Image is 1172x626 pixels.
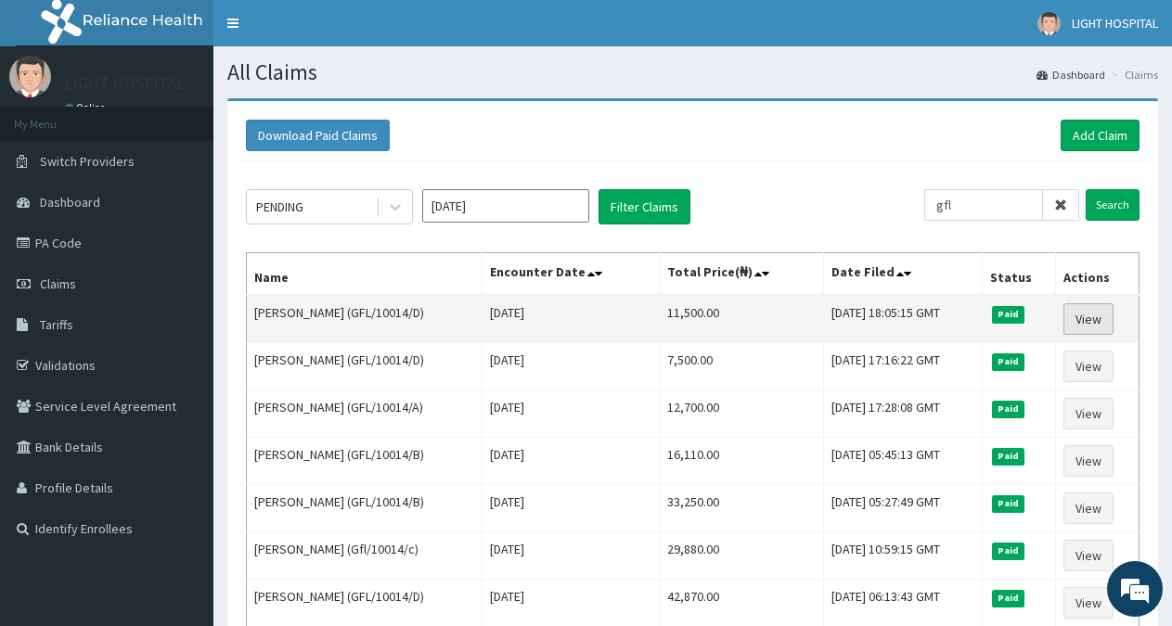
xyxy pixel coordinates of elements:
td: [PERSON_NAME] (GFL/10014/D) [247,343,483,390]
td: [DATE] [483,295,660,343]
span: Paid [992,448,1025,465]
td: 29,880.00 [660,532,824,580]
button: Filter Claims [599,189,690,224]
h1: All Claims [227,60,1158,84]
td: 7,500.00 [660,343,824,390]
span: Paid [992,353,1025,370]
a: Add Claim [1061,120,1140,151]
input: Search [1086,189,1140,221]
td: [PERSON_NAME] (GFL/10014/B) [247,485,483,532]
td: [PERSON_NAME] (GFL/10014/B) [247,438,483,485]
span: We're online! [108,192,256,379]
td: [DATE] 17:28:08 GMT [824,390,983,438]
button: Download Paid Claims [246,120,390,151]
td: 11,500.00 [660,295,824,343]
a: Online [65,101,109,114]
img: User Image [1037,12,1061,35]
td: [DATE] [483,485,660,532]
td: [DATE] [483,343,660,390]
span: Claims [40,275,76,292]
a: View [1063,492,1114,524]
a: View [1063,587,1114,619]
p: LIGHT HOSPITAL [65,75,186,92]
th: Date Filed [824,253,983,296]
td: [DATE] 18:05:15 GMT [824,295,983,343]
textarea: Type your message and hit 'Enter' [9,424,354,489]
li: Claims [1107,67,1158,83]
input: Select Month and Year [422,189,589,223]
td: [DATE] 05:45:13 GMT [824,438,983,485]
td: [DATE] 10:59:15 GMT [824,532,983,580]
span: LIGHT HOSPITAL [1072,15,1158,32]
span: Switch Providers [40,153,135,170]
td: [DATE] [483,532,660,580]
th: Total Price(₦) [660,253,824,296]
td: [DATE] [483,390,660,438]
td: 12,700.00 [660,390,824,438]
a: View [1063,398,1114,429]
th: Status [982,253,1055,296]
span: Paid [992,306,1025,323]
th: Encounter Date [483,253,660,296]
td: [DATE] [483,438,660,485]
th: Actions [1055,253,1139,296]
span: Dashboard [40,194,100,211]
span: Paid [992,401,1025,417]
a: Dashboard [1037,67,1105,83]
img: User Image [9,56,51,97]
span: Paid [992,495,1025,512]
th: Name [247,253,483,296]
span: Tariffs [40,316,73,333]
div: Chat with us now [97,104,312,128]
td: 33,250.00 [660,485,824,532]
td: [DATE] 05:27:49 GMT [824,485,983,532]
td: 16,110.00 [660,438,824,485]
a: View [1063,445,1114,477]
span: Paid [992,543,1025,559]
input: Search by HMO ID [924,189,1043,221]
div: Minimize live chat window [304,9,349,54]
td: [PERSON_NAME] (GFL/10014/D) [247,295,483,343]
img: d_794563401_company_1708531726252_794563401 [34,93,75,139]
a: View [1063,540,1114,571]
td: [PERSON_NAME] (Gfl/10014/c) [247,532,483,580]
a: View [1063,303,1114,335]
td: [PERSON_NAME] (GFL/10014/A) [247,390,483,438]
span: Paid [992,590,1025,607]
div: PENDING [256,198,303,216]
a: View [1063,351,1114,382]
td: [DATE] 17:16:22 GMT [824,343,983,390]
